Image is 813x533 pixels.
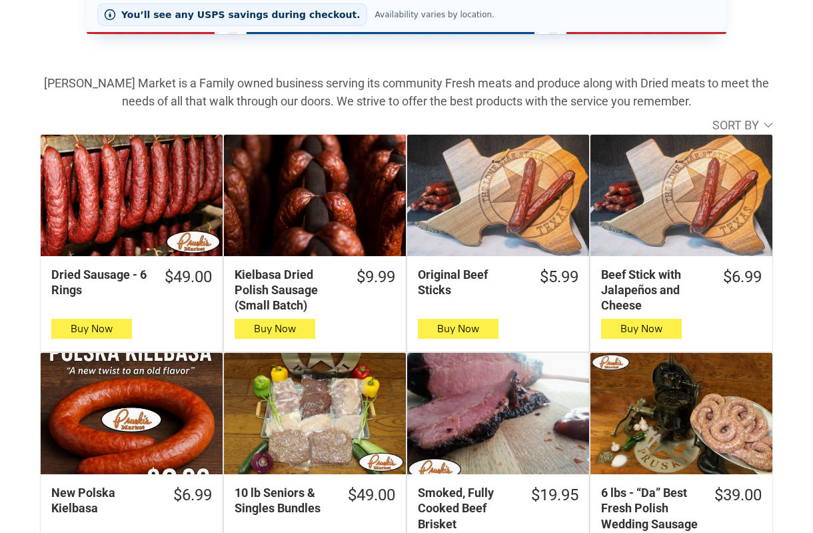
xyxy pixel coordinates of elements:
[418,267,524,298] div: Original Beef Sticks
[51,319,132,339] button: Buy Now
[590,485,772,532] a: $39.006 lbs - “Da” Best Fresh Polish Wedding Sausage
[224,267,406,314] a: $9.99Kielbasa Dried Polish Sausage (Small Batch)
[71,322,113,335] span: Buy Now
[418,485,515,532] div: Smoked, Fully Cooked Beef Brisket
[41,485,223,516] a: $6.99New Polska Kielbasa
[590,353,772,474] a: 6 lbs - “Da” Best Fresh Polish Wedding Sausage
[348,485,395,506] div: $49.00
[121,9,361,20] span: You’ll see any USPS savings during checkout.
[235,485,332,516] div: 10 lb Seniors & Singles Bundles
[601,319,682,339] button: Buy Now
[224,135,406,256] a: Kielbasa Dried Polish Sausage (Small Batch)
[714,485,762,506] div: $39.00
[173,485,212,506] div: $6.99
[51,485,157,516] div: New Polska Kielbasa
[601,485,698,532] div: 6 lbs - “Da” Best Fresh Polish Wedding Sausage
[254,322,296,335] span: Buy Now
[51,267,149,298] div: Dried Sausage - 6 Rings
[407,485,589,532] a: $19.95Smoked, Fully Cooked Beef Brisket
[418,319,498,339] button: Buy Now
[41,267,223,298] a: $49.00Dried Sausage - 6 Rings
[357,267,395,288] div: $9.99
[224,353,406,474] a: 10 lb Seniors &amp; Singles Bundles
[41,353,223,474] a: New Polska Kielbasa
[540,267,578,288] div: $5.99
[590,267,772,314] a: $6.99Beef Stick with Jalapeños and Cheese
[407,135,589,256] a: Original Beef Sticks
[165,267,212,288] div: $49.00
[723,267,762,288] div: $6.99
[224,485,406,516] a: $49.0010 lb Seniors & Singles Bundles
[235,319,315,339] button: Buy Now
[235,267,341,314] div: Kielbasa Dried Polish Sausage (Small Batch)
[44,76,769,108] strong: [PERSON_NAME] Market is a Family owned business serving its community Fresh meats and produce alo...
[531,485,578,506] div: $19.95
[41,135,223,256] a: Dried Sausage - 6 Rings
[620,322,662,335] span: Buy Now
[373,10,497,19] span: Availability varies by location.
[407,353,589,474] a: Smoked, Fully Cooked Beef Brisket
[590,135,772,256] a: Beef Stick with Jalapeños and Cheese
[601,267,707,314] div: Beef Stick with Jalapeños and Cheese
[437,322,479,335] span: Buy Now
[407,267,589,298] a: $5.99Original Beef Sticks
